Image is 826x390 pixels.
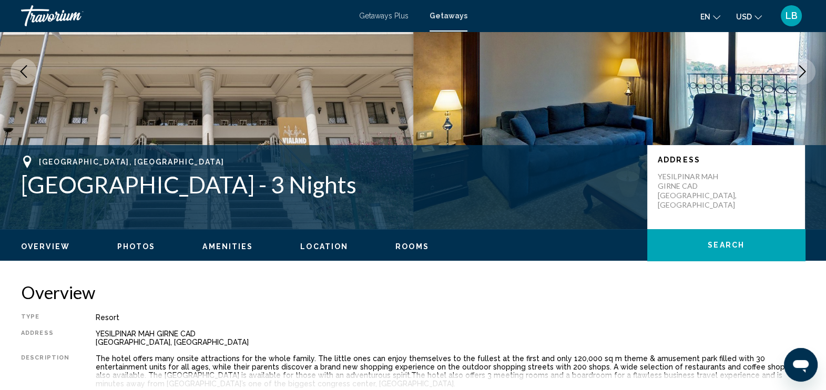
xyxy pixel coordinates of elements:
div: YESILPINAR MAH GIRNE CAD [GEOGRAPHIC_DATA], [GEOGRAPHIC_DATA] [96,330,805,346]
h2: Overview [21,282,805,303]
a: Getaways Plus [359,12,409,20]
div: Resort [96,313,805,322]
button: Location [300,242,348,251]
div: Address [21,330,69,346]
div: Type [21,313,69,322]
button: Amenities [202,242,253,251]
button: Photos [117,242,156,251]
a: Getaways [430,12,467,20]
p: Address [658,156,794,164]
div: Description [21,354,69,388]
div: The hotel offers many onsite attractions for the whole family. The little ones can enjoy themselv... [96,354,805,388]
button: Search [647,229,805,261]
button: Next image [789,58,815,85]
span: en [700,13,710,21]
span: [GEOGRAPHIC_DATA], [GEOGRAPHIC_DATA] [39,158,224,166]
button: Rooms [395,242,429,251]
span: Search [708,241,745,250]
span: USD [736,13,752,21]
a: Travorium [21,5,349,26]
button: Change currency [736,9,762,24]
span: LB [786,11,798,21]
p: YESILPINAR MAH GIRNE CAD [GEOGRAPHIC_DATA], [GEOGRAPHIC_DATA] [658,172,742,210]
h1: [GEOGRAPHIC_DATA] - 3 Nights [21,171,637,198]
iframe: Bouton de lancement de la fenêtre de messagerie [784,348,818,382]
button: User Menu [778,5,805,27]
button: Previous image [11,58,37,85]
button: Overview [21,242,70,251]
button: Change language [700,9,720,24]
